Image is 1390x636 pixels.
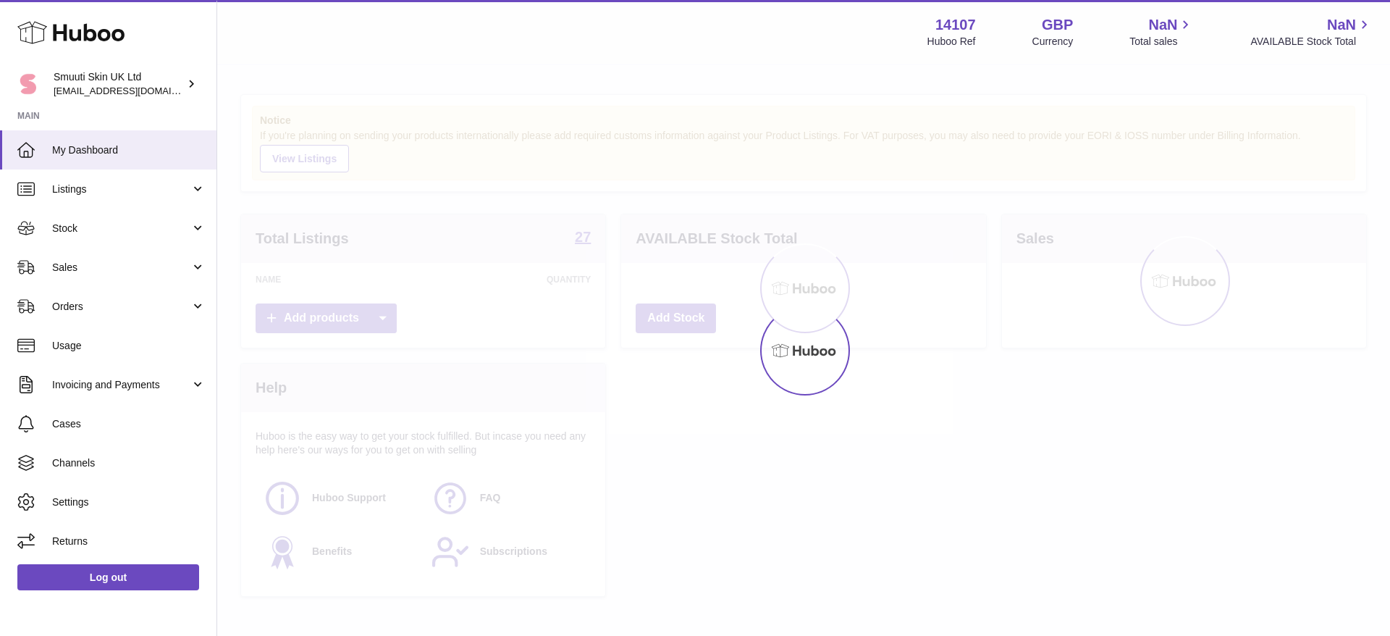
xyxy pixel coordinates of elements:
span: AVAILABLE Stock Total [1250,35,1373,49]
span: My Dashboard [52,143,206,157]
span: Listings [52,183,190,196]
span: Orders [52,300,190,314]
span: Settings [52,495,206,509]
strong: GBP [1042,15,1073,35]
span: NaN [1327,15,1356,35]
span: Invoicing and Payments [52,378,190,392]
span: Sales [52,261,190,275]
span: Channels [52,456,206,470]
span: NaN [1148,15,1177,35]
span: Returns [52,535,206,548]
div: Currency [1032,35,1074,49]
a: Log out [17,564,199,590]
div: Smuuti Skin UK Ltd [54,70,184,98]
span: Stock [52,222,190,235]
span: Cases [52,417,206,431]
img: internalAdmin-14107@internal.huboo.com [17,73,39,95]
a: NaN Total sales [1129,15,1194,49]
a: NaN AVAILABLE Stock Total [1250,15,1373,49]
span: Total sales [1129,35,1194,49]
strong: 14107 [935,15,976,35]
span: [EMAIL_ADDRESS][DOMAIN_NAME] [54,85,213,96]
div: Huboo Ref [927,35,976,49]
span: Usage [52,339,206,353]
